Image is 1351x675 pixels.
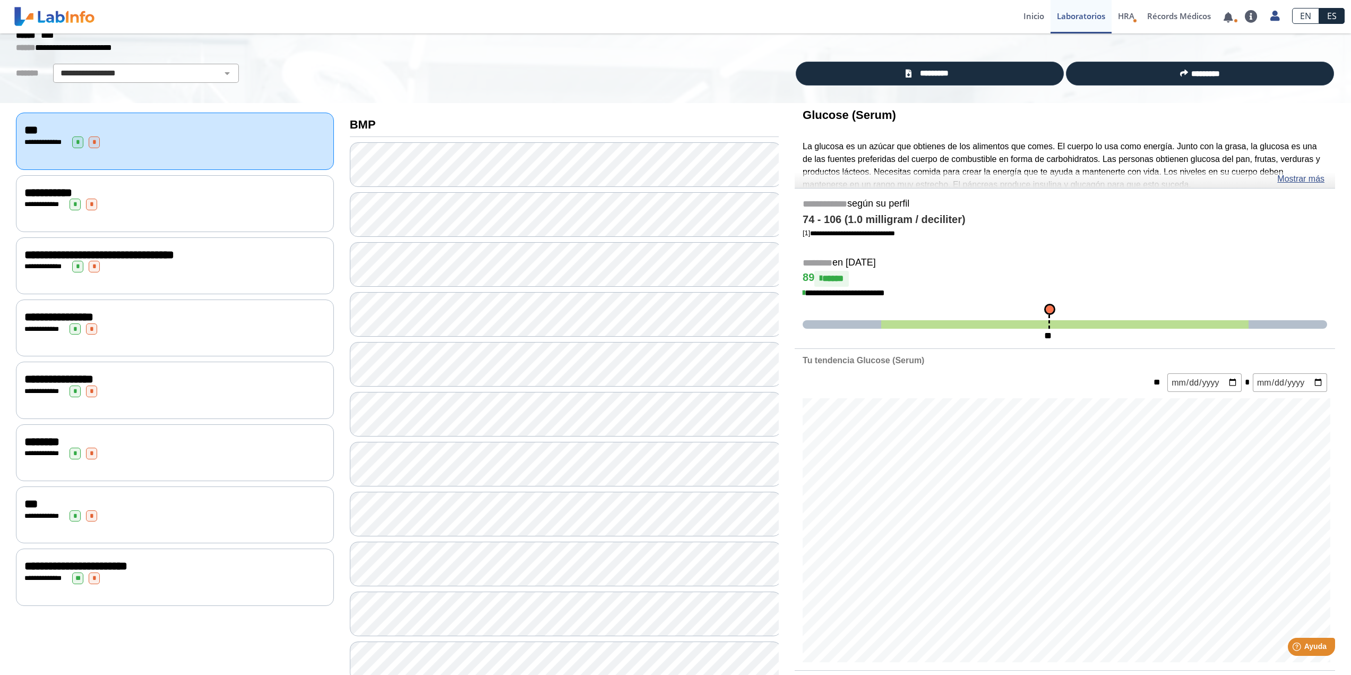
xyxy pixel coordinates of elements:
[1167,373,1242,392] input: mm/dd/yyyy
[803,356,924,365] b: Tu tendencia Glucose (Serum)
[1253,373,1327,392] input: mm/dd/yyyy
[1118,11,1134,21] span: HRA
[803,108,896,122] b: Glucose (Serum)
[350,118,376,131] b: BMP
[803,213,1327,226] h4: 74 - 106 (1.0 milligram / deciliter)
[803,257,1327,269] h5: en [DATE]
[1257,634,1339,663] iframe: Help widget launcher
[803,140,1327,191] p: La glucosa es un azúcar que obtienes de los alimentos que comes. El cuerpo lo usa como energía. J...
[803,229,895,237] a: [1]
[1277,173,1324,185] a: Mostrar más
[803,271,1327,287] h4: 89
[1319,8,1345,24] a: ES
[803,198,1327,210] h5: según su perfil
[1292,8,1319,24] a: EN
